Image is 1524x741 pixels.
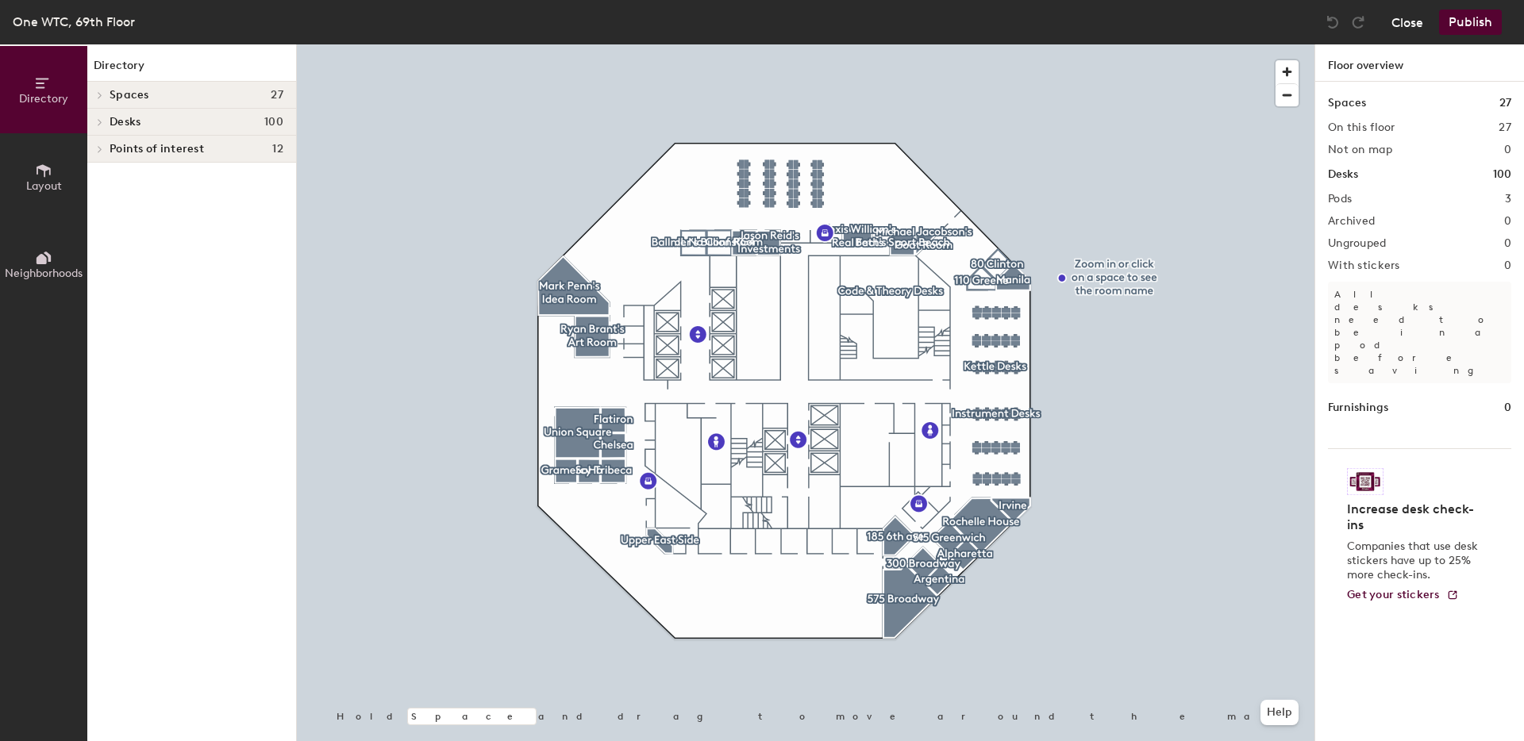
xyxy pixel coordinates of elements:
h2: Archived [1328,215,1375,228]
h1: Spaces [1328,94,1366,112]
h1: 0 [1504,399,1511,417]
h1: Directory [87,57,296,82]
h2: 0 [1504,144,1511,156]
h1: Floor overview [1315,44,1524,82]
div: One WTC, 69th Floor [13,12,135,32]
h1: Desks [1328,166,1358,183]
h2: 0 [1504,259,1511,272]
h2: 0 [1504,237,1511,250]
span: 100 [264,116,283,129]
span: Points of interest [110,143,204,155]
h2: With stickers [1328,259,1400,272]
button: Help [1260,700,1299,725]
h2: Not on map [1328,144,1392,156]
h2: 0 [1504,215,1511,228]
h2: On this floor [1328,121,1395,134]
h2: Pods [1328,193,1352,205]
h1: 27 [1499,94,1511,112]
button: Close [1391,10,1423,35]
button: Publish [1439,10,1502,35]
img: Sticker logo [1347,468,1384,495]
h1: Furnishings [1328,399,1388,417]
h2: 3 [1505,193,1511,205]
span: Directory [19,92,68,106]
h2: 27 [1499,121,1511,134]
h1: 100 [1493,166,1511,183]
span: Desks [110,116,140,129]
span: Spaces [110,89,149,102]
h2: Ungrouped [1328,237,1387,250]
a: Get your stickers [1347,589,1459,602]
span: 27 [271,89,283,102]
p: All desks need to be in a pod before saving [1328,282,1511,383]
h4: Increase desk check-ins [1347,501,1483,533]
span: Neighborhoods [5,267,83,280]
p: Companies that use desk stickers have up to 25% more check-ins. [1347,539,1483,582]
img: Redo [1350,14,1366,30]
img: Undo [1325,14,1341,30]
span: 12 [272,143,283,155]
span: Get your stickers [1347,588,1440,601]
span: Layout [26,179,62,193]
